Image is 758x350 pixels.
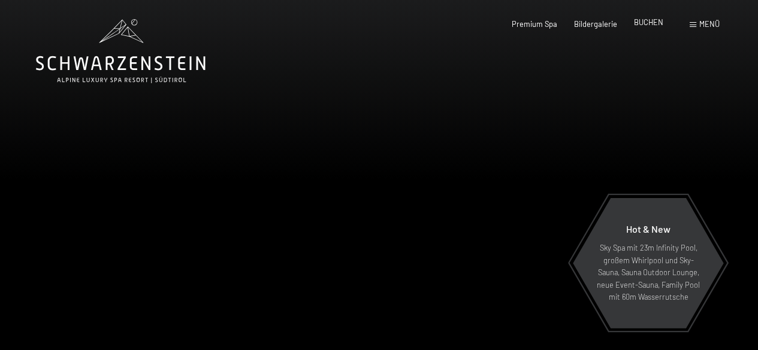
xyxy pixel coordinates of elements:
span: Menü [699,19,720,29]
span: Hot & New [626,223,671,235]
p: Sky Spa mit 23m Infinity Pool, großem Whirlpool und Sky-Sauna, Sauna Outdoor Lounge, neue Event-S... [596,242,700,303]
a: Bildergalerie [574,19,617,29]
a: Hot & New Sky Spa mit 23m Infinity Pool, großem Whirlpool und Sky-Sauna, Sauna Outdoor Lounge, ne... [572,197,724,329]
a: BUCHEN [634,17,663,27]
a: Premium Spa [512,19,557,29]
